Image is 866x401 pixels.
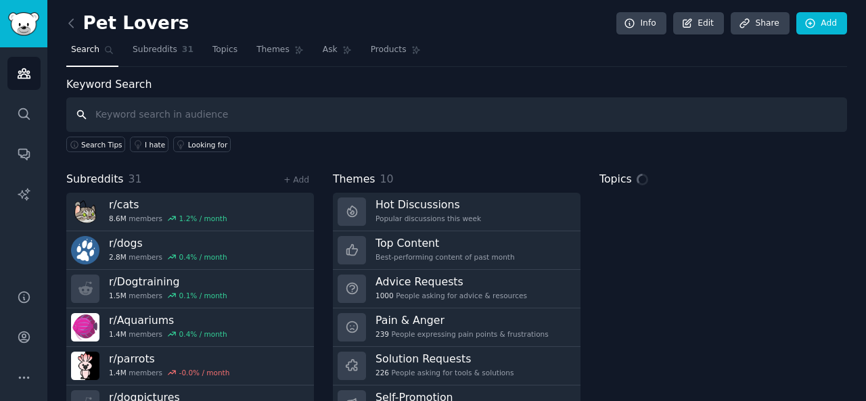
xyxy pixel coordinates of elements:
span: 239 [375,329,389,339]
div: Popular discussions this week [375,214,481,223]
div: members [109,214,227,223]
div: Looking for [188,140,228,149]
button: Search Tips [66,137,125,152]
a: Products [366,39,426,67]
a: Subreddits31 [128,39,198,67]
h3: Solution Requests [375,352,514,366]
img: GummySearch logo [8,12,39,36]
span: 2.8M [109,252,127,262]
span: Topics [212,44,237,56]
a: Top ContentBest-performing content of past month [333,231,580,270]
h3: r/ Aquariums [109,313,227,327]
div: I hate [145,140,165,149]
div: 1.2 % / month [179,214,227,223]
div: 0.4 % / month [179,252,227,262]
div: People asking for tools & solutions [375,368,514,377]
a: Topics [208,39,242,67]
span: 8.6M [109,214,127,223]
span: Ask [323,44,338,56]
a: Search [66,39,118,67]
h3: Pain & Anger [375,313,549,327]
a: r/dogs2.8Mmembers0.4% / month [66,231,314,270]
a: Add [796,12,847,35]
a: + Add [283,175,309,185]
span: Topics [599,171,632,188]
img: cats [71,197,99,226]
span: 31 [129,172,142,185]
span: 10 [380,172,394,185]
a: Share [731,12,789,35]
div: members [109,252,227,262]
div: -0.0 % / month [179,368,230,377]
span: Products [371,44,407,56]
span: 226 [375,368,389,377]
img: parrots [71,352,99,380]
a: Pain & Anger239People expressing pain points & frustrations [333,308,580,347]
a: Solution Requests226People asking for tools & solutions [333,347,580,385]
a: Edit [673,12,724,35]
a: Looking for [173,137,231,152]
span: 1.4M [109,329,127,339]
span: 1.5M [109,291,127,300]
h3: Top Content [375,236,515,250]
span: Search Tips [81,140,122,149]
h3: Advice Requests [375,275,527,289]
h3: r/ cats [109,197,227,212]
div: members [109,368,229,377]
span: 1.4M [109,368,127,377]
span: Search [71,44,99,56]
div: members [109,291,227,300]
a: r/Dogtraining1.5Mmembers0.1% / month [66,270,314,308]
span: 31 [182,44,193,56]
span: Subreddits [66,171,124,188]
a: I hate [130,137,168,152]
div: members [109,329,227,339]
a: r/parrots1.4Mmembers-0.0% / month [66,347,314,385]
h3: r/ Dogtraining [109,275,227,289]
a: Advice Requests1000People asking for advice & resources [333,270,580,308]
h3: Hot Discussions [375,197,481,212]
a: r/cats8.6Mmembers1.2% / month [66,193,314,231]
span: 1000 [375,291,394,300]
a: Themes [252,39,309,67]
h2: Pet Lovers [66,13,189,34]
h3: r/ parrots [109,352,229,366]
div: People expressing pain points & frustrations [375,329,549,339]
img: dogs [71,236,99,264]
div: 0.1 % / month [179,291,227,300]
input: Keyword search in audience [66,97,847,132]
a: Ask [318,39,357,67]
a: Hot DiscussionsPopular discussions this week [333,193,580,231]
a: r/Aquariums1.4Mmembers0.4% / month [66,308,314,347]
div: Best-performing content of past month [375,252,515,262]
h3: r/ dogs [109,236,227,250]
span: Themes [333,171,375,188]
span: Subreddits [133,44,177,56]
div: People asking for advice & resources [375,291,527,300]
label: Keyword Search [66,78,152,91]
div: 0.4 % / month [179,329,227,339]
span: Themes [256,44,290,56]
img: Aquariums [71,313,99,341]
a: Info [616,12,666,35]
